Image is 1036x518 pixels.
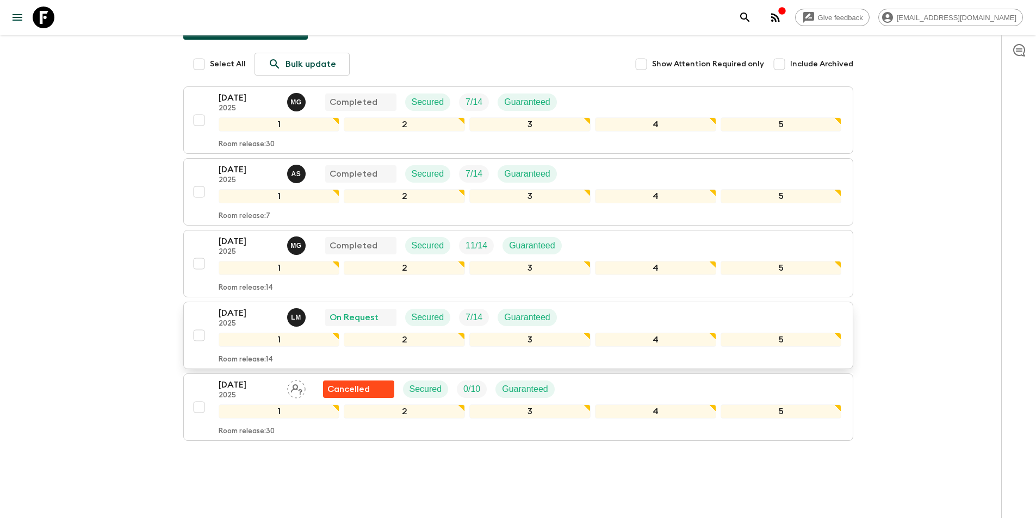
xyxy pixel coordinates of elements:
div: 4 [595,117,716,132]
div: Secured [405,165,451,183]
div: 4 [595,333,716,347]
span: [EMAIL_ADDRESS][DOMAIN_NAME] [891,14,1022,22]
p: 7 / 14 [466,96,482,109]
button: LM [287,308,308,327]
p: Secured [412,96,444,109]
p: Guaranteed [504,96,550,109]
span: Mariam Gabichvadze [287,240,308,248]
p: Completed [330,167,377,180]
p: Secured [412,239,444,252]
div: 1 [219,404,340,419]
p: [DATE] [219,163,278,176]
div: 4 [595,404,716,419]
div: Secured [405,309,451,326]
div: Trip Fill [459,309,489,326]
p: Guaranteed [509,239,555,252]
span: Select All [210,59,246,70]
div: [EMAIL_ADDRESS][DOMAIN_NAME] [878,9,1023,26]
p: On Request [330,311,379,324]
div: 5 [721,404,842,419]
p: Guaranteed [504,311,550,324]
div: Trip Fill [459,93,489,111]
div: Trip Fill [459,165,489,183]
div: 4 [595,261,716,275]
div: 2 [344,404,465,419]
div: Secured [405,93,451,111]
p: Room release: 14 [219,355,273,364]
div: 5 [721,333,842,347]
p: Guaranteed [504,167,550,180]
div: 1 [219,333,340,347]
a: Bulk update [255,53,350,76]
p: Completed [330,96,377,109]
button: search adventures [734,7,756,28]
p: 7 / 14 [466,167,482,180]
span: Ana Sikharulidze [287,168,308,177]
div: Secured [405,237,451,254]
div: 1 [219,189,340,203]
p: 2025 [219,248,278,257]
p: Bulk update [286,58,336,71]
p: Guaranteed [502,383,548,396]
div: 3 [469,189,591,203]
p: 0 / 10 [463,383,480,396]
div: 1 [219,117,340,132]
p: [DATE] [219,378,278,391]
span: Mariam Gabichvadze [287,96,308,105]
p: L M [291,313,301,322]
p: [DATE] [219,235,278,248]
span: Luka Mamniashvili [287,311,308,320]
div: Secured [403,380,449,398]
p: [DATE] [219,307,278,320]
div: Trip Fill [459,237,494,254]
div: Trip Fill [457,380,487,398]
div: 2 [344,333,465,347]
button: [DATE]2025Assign pack leaderFlash Pack cancellationSecuredTrip FillGuaranteed12345Room release:30 [183,373,853,441]
div: Flash Pack cancellation [323,380,394,398]
p: 2025 [219,104,278,113]
p: 11 / 14 [466,239,487,252]
div: 3 [469,117,591,132]
p: Cancelled [327,383,370,396]
p: [DATE] [219,91,278,104]
div: 3 [469,333,591,347]
button: menu [7,7,28,28]
p: Secured [410,383,442,396]
div: 2 [344,117,465,132]
span: Assign pack leader [287,383,306,392]
button: [DATE]2025Mariam GabichvadzeCompletedSecuredTrip FillGuaranteed12345Room release:14 [183,230,853,297]
p: 7 / 14 [466,311,482,324]
p: Secured [412,311,444,324]
p: Room release: 30 [219,140,275,149]
p: Completed [330,239,377,252]
p: 2025 [219,176,278,185]
span: Show Attention Required only [652,59,764,70]
div: 5 [721,189,842,203]
p: Secured [412,167,444,180]
a: Give feedback [795,9,870,26]
p: Room release: 14 [219,284,273,292]
div: 4 [595,189,716,203]
p: 2025 [219,391,278,400]
div: 5 [721,117,842,132]
button: [DATE]2025Ana SikharulidzeCompletedSecuredTrip FillGuaranteed12345Room release:7 [183,158,853,226]
div: 1 [219,261,340,275]
div: 3 [469,404,591,419]
p: 2025 [219,320,278,328]
div: 5 [721,261,842,275]
span: Include Archived [790,59,853,70]
div: 3 [469,261,591,275]
p: Room release: 30 [219,427,275,436]
div: 2 [344,261,465,275]
button: [DATE]2025Mariam GabichvadzeCompletedSecuredTrip FillGuaranteed12345Room release:30 [183,86,853,154]
span: Give feedback [812,14,869,22]
div: 2 [344,189,465,203]
button: [DATE]2025Luka MamniashviliOn RequestSecuredTrip FillGuaranteed12345Room release:14 [183,302,853,369]
p: Room release: 7 [219,212,270,221]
